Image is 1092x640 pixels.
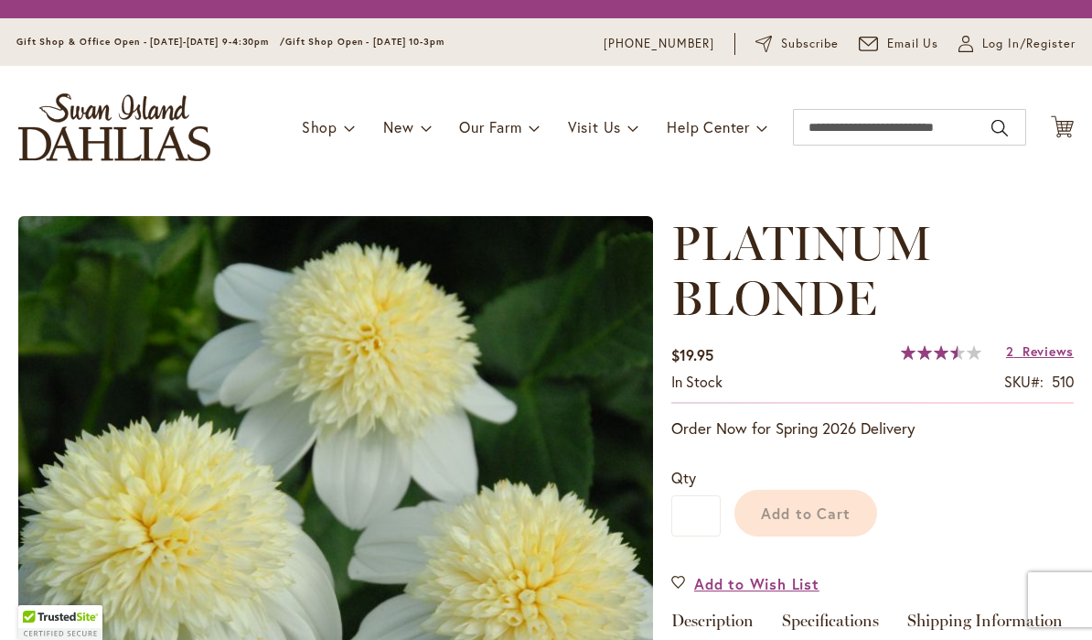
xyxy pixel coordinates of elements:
[1006,342,1074,360] a: 2 Reviews
[907,613,1063,639] a: Shipping Information
[568,117,621,136] span: Visit Us
[604,35,714,53] a: [PHONE_NUMBER]
[755,35,839,53] a: Subscribe
[459,117,521,136] span: Our Farm
[671,613,1074,639] div: Detailed Product Info
[781,35,839,53] span: Subscribe
[671,468,696,487] span: Qty
[671,372,723,391] span: In stock
[859,35,939,53] a: Email Us
[671,372,723,393] div: Availability
[1022,342,1074,360] span: Reviews
[901,345,981,360] div: 70%
[302,117,337,136] span: Shop
[1052,372,1074,393] div: 510
[667,117,750,136] span: Help Center
[982,35,1076,53] span: Log In/Register
[14,575,65,626] iframe: Launch Accessibility Center
[671,613,754,639] a: Description
[671,418,1074,439] p: Order Now for Spring 2026 Delivery
[671,214,932,327] span: PLATINUM BLONDE
[1006,342,1014,360] span: 2
[782,613,879,639] a: Specifications
[671,345,713,364] span: $19.95
[694,573,819,594] span: Add to Wish List
[285,36,444,48] span: Gift Shop Open - [DATE] 10-3pm
[16,36,285,48] span: Gift Shop & Office Open - [DATE]-[DATE] 9-4:30pm /
[18,93,210,161] a: store logo
[383,117,413,136] span: New
[671,573,819,594] a: Add to Wish List
[1004,372,1044,391] strong: SKU
[991,114,1008,143] button: Search
[887,35,939,53] span: Email Us
[958,35,1076,53] a: Log In/Register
